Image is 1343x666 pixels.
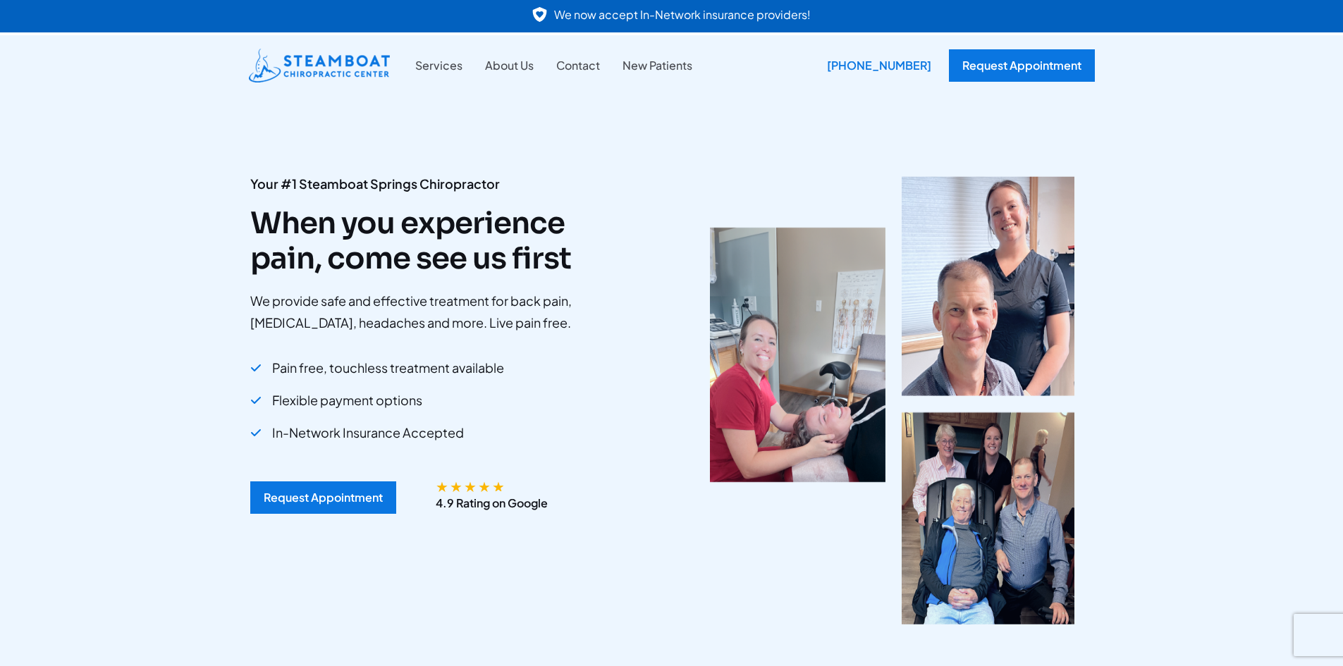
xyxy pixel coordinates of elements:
strong: Your #1 Steamboat Springs Chiropractor [250,175,500,192]
img: Steamboat Chiropractic Center [249,49,390,82]
h2: When you experience pain, come see us first [250,206,621,277]
div: [PHONE_NUMBER] [816,49,942,82]
a: [PHONE_NUMBER] [816,49,935,82]
div: Request Appointment [264,492,383,503]
nav: Site Navigation [404,56,704,75]
div: 4.9/5 [436,481,506,491]
span: ★ [436,481,448,491]
span: ★ [450,481,462,491]
span: ★ [464,481,477,491]
p: 4.9 Rating on Google [436,494,548,512]
span: Flexible payment options [272,388,422,413]
a: New Patients [611,56,704,75]
a: Contact [545,56,611,75]
span: ★ [478,481,491,491]
a: Request Appointment [949,49,1095,82]
p: We provide safe and effective treatment for back pain, [MEDICAL_DATA], headaches and more. Live p... [250,290,621,333]
a: About Us [474,56,545,75]
span: In-Network Insurance Accepted [272,420,464,445]
span: Pain free, touchless treatment available [272,355,504,381]
a: Services [404,56,474,75]
span: ★ [492,481,505,491]
a: Request Appointment [250,481,396,514]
